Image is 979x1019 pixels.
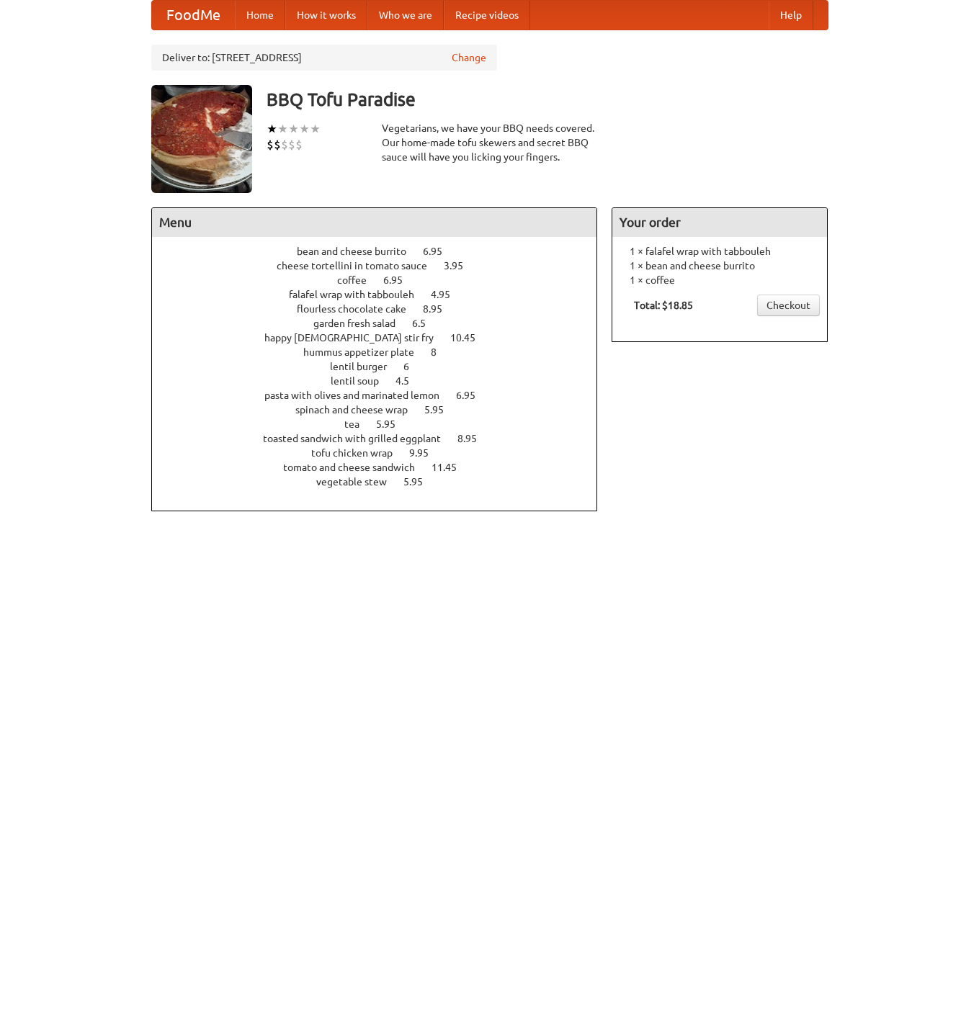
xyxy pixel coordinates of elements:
[316,476,401,488] span: vegetable stew
[295,404,422,416] span: spinach and cheese wrap
[331,375,393,387] span: lentil soup
[444,260,478,271] span: 3.95
[612,208,827,237] h4: Your order
[337,274,381,286] span: coffee
[311,447,455,459] a: tofu chicken wrap 9.95
[310,121,321,137] li: ★
[409,447,443,459] span: 9.95
[403,361,424,372] span: 6
[769,1,813,30] a: Help
[289,289,477,300] a: falafel wrap with tabbouleh 4.95
[299,121,310,137] li: ★
[444,1,530,30] a: Recipe videos
[267,121,277,137] li: ★
[383,274,417,286] span: 6.95
[264,332,448,344] span: happy [DEMOGRAPHIC_DATA] stir fry
[432,462,471,473] span: 11.45
[344,418,374,430] span: tea
[288,121,299,137] li: ★
[152,1,235,30] a: FoodMe
[277,121,288,137] li: ★
[620,244,820,259] li: 1 × falafel wrap with tabbouleh
[331,375,436,387] a: lentil soup 4.5
[412,318,440,329] span: 6.5
[303,346,463,358] a: hummus appetizer plate 8
[288,137,295,153] li: $
[263,433,504,444] a: toasted sandwich with grilled eggplant 8.95
[297,246,421,257] span: bean and cheese burrito
[337,274,429,286] a: coffee 6.95
[344,418,422,430] a: tea 5.95
[151,85,252,193] img: angular.jpg
[431,289,465,300] span: 4.95
[283,462,429,473] span: tomato and cheese sandwich
[313,318,410,329] span: garden fresh salad
[403,476,437,488] span: 5.95
[376,418,410,430] span: 5.95
[457,433,491,444] span: 8.95
[423,246,457,257] span: 6.95
[757,295,820,316] a: Checkout
[263,433,455,444] span: toasted sandwich with grilled eggplant
[283,462,483,473] a: tomato and cheese sandwich 11.45
[289,289,429,300] span: falafel wrap with tabbouleh
[395,375,424,387] span: 4.5
[316,476,450,488] a: vegetable stew 5.95
[295,137,303,153] li: $
[330,361,436,372] a: lentil burger 6
[151,45,497,71] div: Deliver to: [STREET_ADDRESS]
[281,137,288,153] li: $
[152,208,597,237] h4: Menu
[297,303,469,315] a: flourless chocolate cake 8.95
[267,137,274,153] li: $
[277,260,442,271] span: cheese tortellini in tomato sauce
[303,346,429,358] span: hummus appetizer plate
[367,1,444,30] a: Who we are
[277,260,490,271] a: cheese tortellini in tomato sauce 3.95
[634,300,693,311] b: Total: $18.85
[297,303,421,315] span: flourless chocolate cake
[267,85,828,114] h3: BBQ Tofu Paradise
[330,361,401,372] span: lentil burger
[311,447,407,459] span: tofu chicken wrap
[423,303,457,315] span: 8.95
[297,246,469,257] a: bean and cheese burrito 6.95
[450,332,490,344] span: 10.45
[313,318,452,329] a: garden fresh salad 6.5
[235,1,285,30] a: Home
[264,390,454,401] span: pasta with olives and marinated lemon
[295,404,470,416] a: spinach and cheese wrap 5.95
[620,273,820,287] li: 1 × coffee
[285,1,367,30] a: How it works
[456,390,490,401] span: 6.95
[431,346,451,358] span: 8
[274,137,281,153] li: $
[452,50,486,65] a: Change
[424,404,458,416] span: 5.95
[382,121,598,164] div: Vegetarians, we have your BBQ needs covered. Our home-made tofu skewers and secret BBQ sauce will...
[264,332,502,344] a: happy [DEMOGRAPHIC_DATA] stir fry 10.45
[620,259,820,273] li: 1 × bean and cheese burrito
[264,390,502,401] a: pasta with olives and marinated lemon 6.95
